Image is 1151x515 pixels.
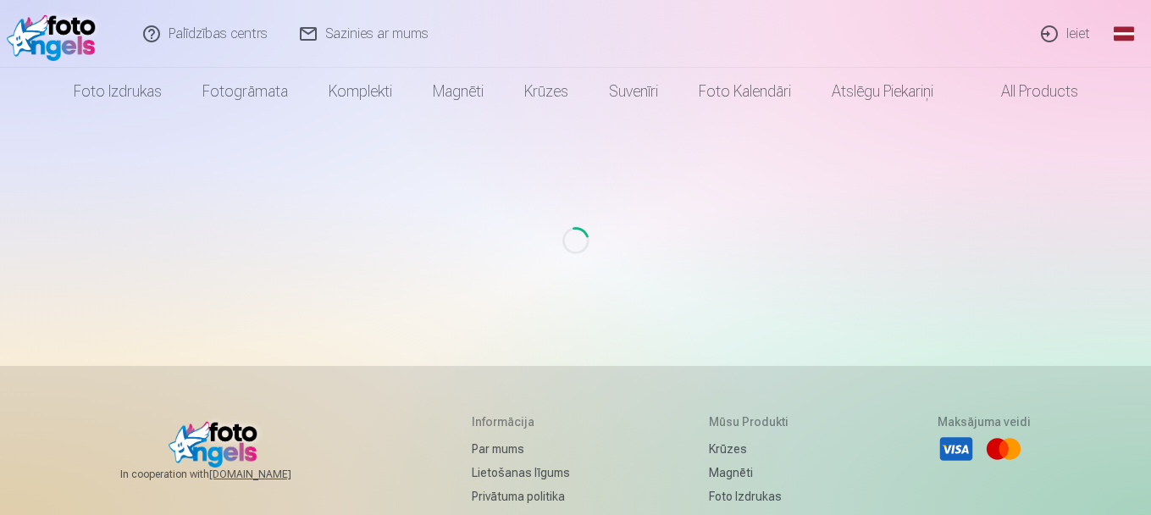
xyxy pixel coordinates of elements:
[504,68,589,115] a: Krūzes
[589,68,678,115] a: Suvenīri
[472,461,570,485] a: Lietošanas līgums
[709,437,798,461] a: Krūzes
[709,413,798,430] h5: Mūsu produkti
[678,68,811,115] a: Foto kalendāri
[811,68,954,115] a: Atslēgu piekariņi
[53,68,182,115] a: Foto izdrukas
[209,468,332,481] a: [DOMAIN_NAME]
[938,413,1031,430] h5: Maksājuma veidi
[472,485,570,508] a: Privātuma politika
[7,7,104,61] img: /fa1
[472,437,570,461] a: Par mums
[412,68,504,115] a: Magnēti
[472,413,570,430] h5: Informācija
[709,485,798,508] a: Foto izdrukas
[120,468,332,481] span: In cooperation with
[308,68,412,115] a: Komplekti
[985,430,1022,468] li: Mastercard
[938,430,975,468] li: Visa
[709,461,798,485] a: Magnēti
[182,68,308,115] a: Fotogrāmata
[954,68,1098,115] a: All products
